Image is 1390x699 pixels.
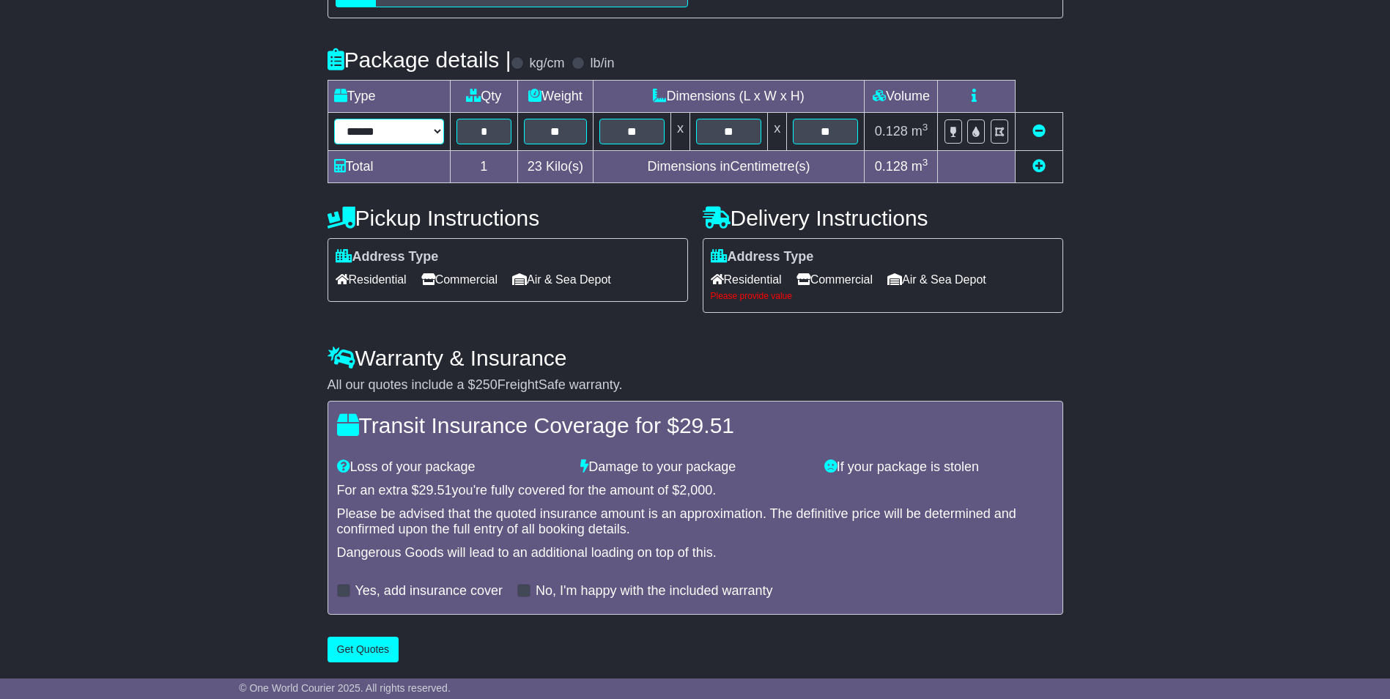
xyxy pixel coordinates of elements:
[590,56,614,72] label: lb/in
[711,268,782,291] span: Residential
[768,112,787,150] td: x
[336,268,407,291] span: Residential
[336,249,439,265] label: Address Type
[337,483,1054,499] div: For an extra $ you're fully covered for the amount of $ .
[875,124,908,138] span: 0.128
[450,150,518,182] td: 1
[865,80,938,112] td: Volume
[328,346,1063,370] h4: Warranty & Insurance
[887,268,986,291] span: Air & Sea Depot
[796,268,873,291] span: Commercial
[711,291,1055,301] div: Please provide value
[923,122,928,133] sup: 3
[529,56,564,72] label: kg/cm
[912,159,928,174] span: m
[817,459,1061,476] div: If your package is stolen
[912,124,928,138] span: m
[476,377,498,392] span: 250
[328,206,688,230] h4: Pickup Instructions
[512,268,611,291] span: Air & Sea Depot
[239,682,451,694] span: © One World Courier 2025. All rights reserved.
[711,249,814,265] label: Address Type
[518,80,594,112] td: Weight
[875,159,908,174] span: 0.128
[670,112,690,150] td: x
[679,413,734,437] span: 29.51
[355,583,503,599] label: Yes, add insurance cover
[328,637,399,662] button: Get Quotes
[330,459,574,476] div: Loss of your package
[1032,124,1046,138] a: Remove this item
[536,583,773,599] label: No, I'm happy with the included warranty
[328,377,1063,393] div: All our quotes include a $ FreightSafe warranty.
[679,483,712,498] span: 2,000
[337,506,1054,538] div: Please be advised that the quoted insurance amount is an approximation. The definitive price will...
[337,413,1054,437] h4: Transit Insurance Coverage for $
[923,157,928,168] sup: 3
[593,80,865,112] td: Dimensions (L x W x H)
[573,459,817,476] div: Damage to your package
[328,48,511,72] h4: Package details |
[421,268,498,291] span: Commercial
[328,150,450,182] td: Total
[419,483,452,498] span: 29.51
[528,159,542,174] span: 23
[450,80,518,112] td: Qty
[337,545,1054,561] div: Dangerous Goods will lead to an additional loading on top of this.
[703,206,1063,230] h4: Delivery Instructions
[518,150,594,182] td: Kilo(s)
[593,150,865,182] td: Dimensions in Centimetre(s)
[1032,159,1046,174] a: Add new item
[328,80,450,112] td: Type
